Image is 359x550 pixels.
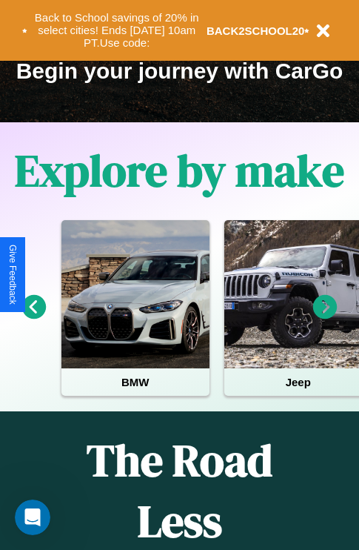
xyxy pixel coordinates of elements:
b: BACK2SCHOOL20 [207,24,305,37]
button: Back to School savings of 20% in select cities! Ends [DATE] 10am PT.Use code: [27,7,207,53]
h1: Explore by make [15,140,344,201]
div: Give Feedback [7,245,18,305]
h4: BMW [61,368,209,396]
iframe: Intercom live chat [15,500,50,535]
